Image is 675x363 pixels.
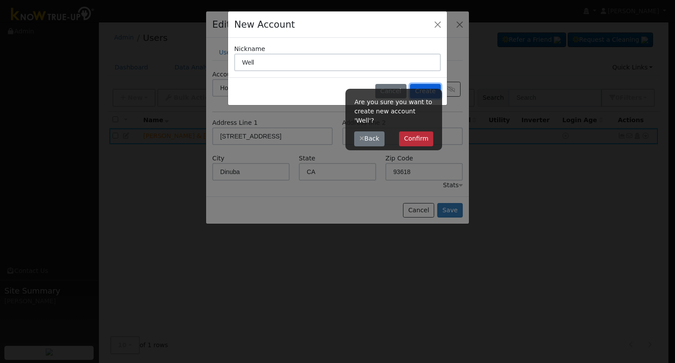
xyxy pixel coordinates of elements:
button: Create [410,84,441,99]
button: Back [354,131,384,146]
label: Nickname [234,44,265,54]
button: Cancel [375,84,406,99]
p: Are you sure you want to create new account 'Well'? [354,98,433,125]
button: Confirm [399,131,434,146]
